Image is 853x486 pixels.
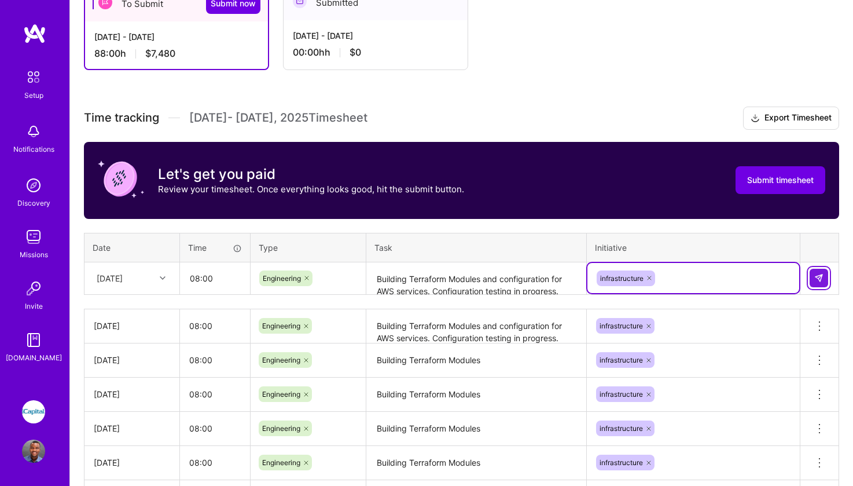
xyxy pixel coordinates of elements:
span: infrastructure [600,274,644,283]
span: infrastructure [600,321,643,330]
span: Engineering [262,390,300,399]
a: User Avatar [19,440,48,463]
input: HH:MM [180,310,250,341]
textarea: Building Terraform Modules and configuration for AWS services. Configuration testing in progress. [367,264,585,294]
textarea: Building Terraform Modules [367,413,585,445]
div: [DATE] [94,388,170,400]
div: [DATE] [94,354,170,366]
div: [DATE] - [DATE] [94,31,259,43]
img: iCapital: Building an Alternative Investment Marketplace [22,400,45,423]
input: HH:MM [180,413,250,444]
span: infrastructure [600,356,643,364]
span: infrastructure [600,458,643,467]
img: coin [98,156,144,202]
img: setup [21,65,46,89]
div: [DATE] - [DATE] [293,30,458,42]
textarea: Building Terraform Modules [367,379,585,411]
img: teamwork [22,225,45,249]
div: [DATE] [97,272,123,284]
th: Task [366,233,587,262]
div: [DATE] [94,422,170,434]
span: $0 [350,46,361,59]
span: infrastructure [600,390,643,399]
input: HH:MM [181,263,249,294]
div: [DATE] [94,320,170,332]
img: discovery [22,174,45,197]
div: Missions [20,249,48,261]
span: [DATE] - [DATE] , 2025 Timesheet [189,111,367,125]
div: Initiative [595,242,792,254]
span: Time tracking [84,111,159,125]
img: Invite [22,277,45,300]
img: Submit [814,273,823,283]
p: Review your timesheet. Once everything looks good, hit the submit button. [158,183,464,195]
div: [DATE] [94,456,170,469]
a: iCapital: Building an Alternative Investment Marketplace [19,400,48,423]
div: Discovery [17,197,50,209]
div: 00:00h h [293,46,458,59]
span: Engineering [263,274,301,283]
span: infrastructure [600,424,643,433]
i: icon Chevron [160,275,166,281]
span: Engineering [262,356,300,364]
div: Setup [24,89,43,101]
h3: Let's get you paid [158,166,464,183]
i: icon Download [751,112,760,125]
th: Date [84,233,180,262]
button: Export Timesheet [743,107,839,130]
img: User Avatar [22,440,45,463]
input: HH:MM [180,379,250,410]
img: bell [22,120,45,143]
div: Time [188,242,242,254]
span: $7,480 [145,47,175,60]
input: HH:MM [180,447,250,478]
img: logo [23,23,46,44]
button: Submit timesheet [736,166,825,194]
div: Invite [25,300,43,312]
div: Notifications [13,143,54,155]
span: Engineering [262,424,300,433]
img: guide book [22,328,45,352]
div: 88:00 h [94,47,259,60]
textarea: Building Terraform Modules [367,447,585,479]
div: null [810,269,829,287]
textarea: Building Terraform Modules and configuration for AWS services. Configuration testing in progress. [367,310,585,343]
th: Type [251,233,366,262]
span: Engineering [262,321,300,330]
span: Engineering [262,458,300,467]
span: Submit timesheet [747,174,814,186]
div: [DOMAIN_NAME] [6,352,62,364]
input: HH:MM [180,345,250,375]
textarea: Building Terraform Modules [367,345,585,377]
